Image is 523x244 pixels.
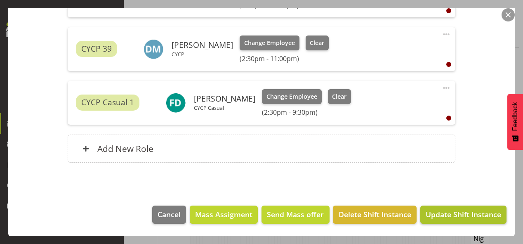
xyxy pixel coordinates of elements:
h6: [PERSON_NAME] [194,94,255,103]
button: Clear [328,89,351,104]
h6: (2:30pm - 11:00pm) [240,1,329,9]
span: Send Mass offer [267,209,324,220]
button: Cancel [152,206,186,224]
button: Update Shift Instance [420,206,507,224]
button: Change Employee [262,89,322,104]
span: CYCP 39 [81,43,112,55]
span: Clear [332,92,346,101]
button: Change Employee [240,36,299,50]
h6: (2:30pm - 9:30pm) [262,108,351,116]
p: CYCP [172,51,233,57]
h6: Add New Role [97,143,153,154]
button: Delete Shift Instance [333,206,416,224]
h6: (2:30pm - 11:00pm) [240,54,329,63]
img: flora-dean10394.jpg [166,93,186,113]
span: Change Employee [266,92,317,101]
p: CYCP Casual [194,104,255,111]
div: User is clocked out [446,116,451,121]
span: Feedback [511,102,519,131]
span: CYCP Casual 1 [81,97,134,109]
h6: [PERSON_NAME] [172,40,233,50]
button: Send Mass offer [261,206,329,224]
button: Clear [306,36,329,50]
span: Clear [310,38,324,47]
span: Change Employee [244,38,295,47]
button: Mass Assigment [190,206,258,224]
span: Mass Assigment [195,209,252,220]
div: User is clocked out [446,8,451,13]
span: Delete Shift Instance [339,209,411,220]
span: Update Shift Instance [426,209,501,220]
div: User is clocked out [446,62,451,67]
button: Feedback - Show survey [507,94,523,150]
span: Cancel [158,209,181,220]
img: dion-mccormick3685.jpg [144,39,163,59]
